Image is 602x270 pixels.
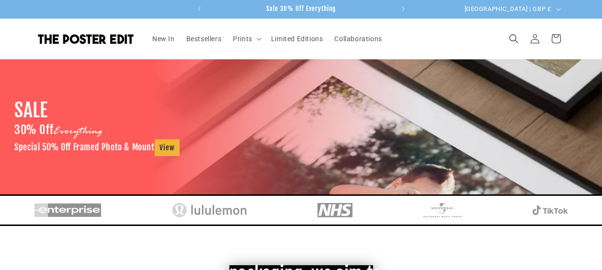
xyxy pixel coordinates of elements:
a: New In [147,29,181,49]
a: Collaborations [329,29,387,49]
h2: 30% Off [14,123,102,139]
span: New In [152,34,175,43]
h1: SALE [14,98,47,123]
span: Limited Editions [271,34,323,43]
span: Prints [233,34,252,43]
summary: Prints [227,29,265,49]
span: [GEOGRAPHIC_DATA] | GBP £ [465,4,552,14]
a: View [155,139,180,156]
span: Collaborations [334,34,382,43]
h3: Special 50% Off Framed Photo & Mount [14,139,180,156]
span: Everything [53,124,102,139]
a: Bestsellers [181,29,227,49]
summary: Search [503,28,524,49]
span: Sale 30% Off Everything [266,5,336,12]
span: Bestsellers [186,34,222,43]
a: Limited Editions [265,29,329,49]
img: The Poster Edit [38,34,134,44]
a: The Poster Edit [34,30,137,47]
